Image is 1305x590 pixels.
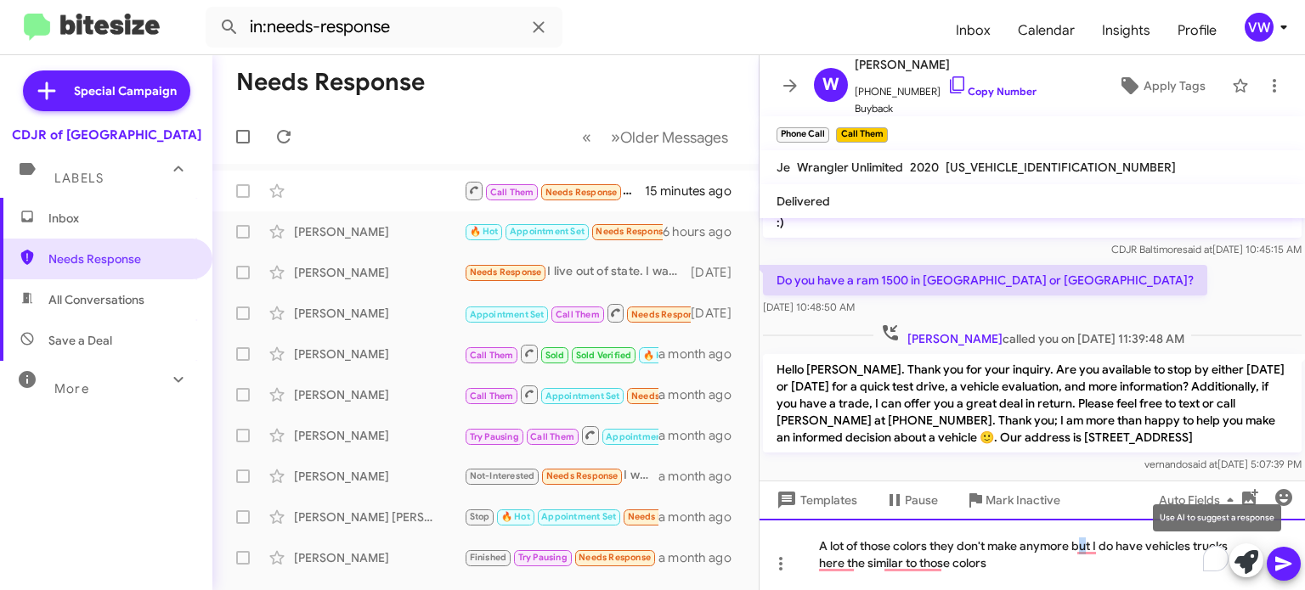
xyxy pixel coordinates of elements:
[294,223,464,240] div: [PERSON_NAME]
[871,485,952,515] button: Pause
[54,171,104,186] span: Labels
[645,183,745,199] div: 15 minutes ago
[606,431,681,442] span: Appointment Set
[545,391,620,402] span: Appointment Set
[658,427,745,444] div: a month ago
[1183,243,1212,256] span: said at
[294,427,464,444] div: [PERSON_NAME]
[1188,458,1217,470] span: said at
[546,470,619,481] span: Needs Response
[1004,6,1088,55] a: Calendar
[1144,458,1302,470] span: vernando [DATE] 5:07:39 PM
[464,262,691,282] div: I live out of state. I was looking for a price quote as the local dealership was still a little h...
[777,194,830,209] span: Delivered
[294,264,464,281] div: [PERSON_NAME]
[658,549,745,566] div: a month ago
[611,126,620,148] span: »
[986,485,1060,515] span: Mark Inactive
[294,386,464,403] div: [PERSON_NAME]
[1159,485,1240,515] span: Auto Fields
[691,305,745,322] div: [DATE]
[464,507,658,526] div: On the way now but have to leave by 3
[470,470,535,481] span: Not-Interested
[763,265,1207,295] p: Do you have a ram 1500 in [GEOGRAPHIC_DATA] or [GEOGRAPHIC_DATA]?
[760,519,1305,590] div: To enrich screen reader interactions, please activate Accessibility in Grammarly extension settings
[596,226,668,237] span: Needs Response
[797,160,903,175] span: Wrangler Unlimited
[464,466,658,486] div: I want a otd price
[942,6,1004,55] a: Inbox
[631,391,703,402] span: Needs Response
[910,160,939,175] span: 2020
[12,126,201,143] div: CDJR of [GEOGRAPHIC_DATA]
[490,187,534,198] span: Call Them
[822,71,839,98] span: W
[777,127,829,143] small: Phone Call
[470,267,542,278] span: Needs Response
[470,511,490,522] span: Stop
[946,160,1176,175] span: [US_VEHICLE_IDENTIFICATION_NUMBER]
[1145,485,1254,515] button: Auto Fields
[501,511,530,522] span: 🔥 Hot
[1088,6,1164,55] a: Insights
[952,485,1074,515] button: Mark Inactive
[464,180,645,201] div: Inbound Call
[464,424,658,446] div: Inbound Call
[510,226,585,237] span: Appointment Set
[470,552,507,563] span: Finished
[518,552,568,563] span: Try Pausing
[464,343,658,364] div: You're welcome
[74,82,177,99] span: Special Campaign
[48,332,112,349] span: Save a Deal
[579,552,651,563] span: Needs Response
[464,384,658,405] div: Inbound Call
[658,346,745,362] div: a month ago
[855,100,1037,117] span: Buyback
[907,331,1003,346] span: [PERSON_NAME]
[530,431,574,442] span: Call Them
[572,120,602,155] button: Previous
[620,128,728,147] span: Older Messages
[294,305,464,322] div: [PERSON_NAME]
[48,291,144,308] span: All Conversations
[763,354,1302,452] p: Hello [PERSON_NAME]. Thank you for your inquiry. Are you available to stop by either [DATE] or [D...
[1230,13,1286,42] button: vw
[573,120,738,155] nav: Page navigation example
[855,54,1037,75] span: [PERSON_NAME]
[48,250,193,267] span: Needs Response
[658,386,745,403] div: a month ago
[576,350,632,361] span: Sold Verified
[763,301,855,313] span: [DATE] 10:48:50 AM
[643,350,672,361] span: 🔥 Hot
[1111,243,1302,256] span: CDJR Baltimore [DATE] 10:45:15 AM
[464,222,663,241] div: The vehicle was no longer available
[556,309,600,320] span: Call Them
[206,7,562,48] input: Search
[1245,13,1274,42] div: vw
[777,160,790,175] span: Je
[470,350,514,361] span: Call Them
[1144,70,1206,101] span: Apply Tags
[947,85,1037,98] a: Copy Number
[294,509,464,525] div: [PERSON_NAME] [PERSON_NAME]
[905,485,938,515] span: Pause
[23,70,190,111] a: Special Campaign
[1099,70,1223,101] button: Apply Tags
[470,431,519,442] span: Try Pausing
[1164,6,1230,55] a: Profile
[836,127,887,143] small: Call Them
[760,485,871,515] button: Templates
[658,509,745,525] div: a month ago
[773,485,857,515] span: Templates
[855,75,1037,100] span: [PHONE_NUMBER]
[470,391,514,402] span: Call Them
[236,69,425,96] h1: Needs Response
[294,549,464,566] div: [PERSON_NAME]
[541,511,616,522] span: Appointment Set
[663,223,745,240] div: 6 hours ago
[658,468,745,485] div: a month ago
